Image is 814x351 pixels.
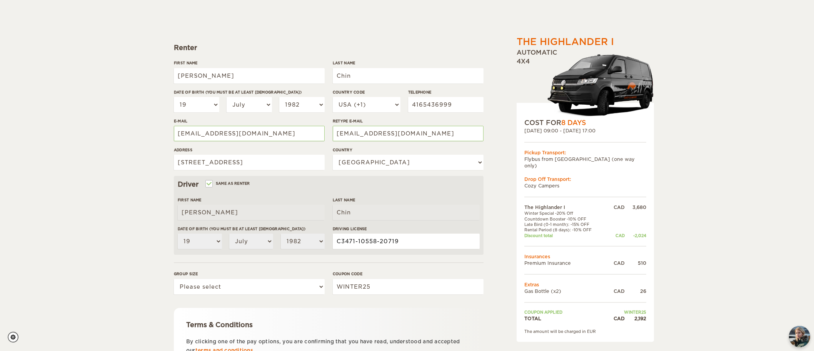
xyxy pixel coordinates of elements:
td: Insurances [524,253,646,260]
div: 26 [625,288,646,295]
div: 510 [625,260,646,266]
td: Rental Period (8 days): -10% OFF [524,227,606,233]
label: First Name [174,60,325,66]
label: Retype E-mail [333,118,484,124]
div: COST FOR [524,118,646,127]
label: Address [174,147,325,153]
div: CAD [606,233,625,238]
input: e.g. 1 234 567 890 [408,97,484,112]
div: Renter [174,43,484,52]
label: Same as renter [206,180,250,187]
div: Automatic 4x4 [517,49,654,119]
div: Terms & Conditions [186,320,471,329]
div: -2,024 [625,233,646,238]
td: Discount total [524,233,606,238]
img: Freyja at Cozy Campers [789,326,810,347]
td: Coupon applied [524,310,606,315]
div: CAD [606,204,625,211]
div: The amount will be charged in EUR [524,329,646,334]
div: [DATE] 09:00 - [DATE] 17:00 [524,128,646,134]
label: Date of birth (You must be at least [DEMOGRAPHIC_DATA]) [178,226,325,232]
label: First Name [178,197,325,203]
label: Last Name [333,197,480,203]
div: 2,192 [625,315,646,322]
label: Group size [174,271,325,277]
td: Countdown Booster -10% OFF [524,216,606,222]
label: Date of birth (You must be at least [DEMOGRAPHIC_DATA]) [174,89,325,95]
td: Winter Special -20% Off [524,211,606,216]
label: E-mail [174,118,325,124]
a: Cookie settings [8,332,23,343]
td: Late Bird (0-1 month): -15% OFF [524,222,606,227]
label: Country Code [333,89,400,95]
td: Extras [524,281,646,288]
td: Premium Insurance [524,260,606,266]
td: Gas Bottle (x2) [524,288,606,295]
div: Driver [178,180,480,189]
span: 8 Days [561,119,586,127]
input: e.g. example@example.com [174,126,325,141]
td: WINTER25 [606,310,646,315]
input: Same as renter [206,182,211,187]
button: chat-button [789,326,810,347]
input: e.g. 14789654B [333,234,480,249]
label: Driving License [333,226,480,232]
label: Last Name [333,60,484,66]
input: e.g. example@example.com [333,126,484,141]
div: 3,680 [625,204,646,211]
label: Country [333,147,484,153]
td: Flybus from [GEOGRAPHIC_DATA] (one way only) [524,156,646,169]
div: CAD [606,288,625,295]
div: Pickup Transport: [524,149,646,156]
div: The Highlander I [517,35,614,48]
img: stor-stuttur-old-new-5.png [547,51,654,118]
label: Telephone [408,89,484,95]
input: e.g. William [174,68,325,84]
label: Coupon code [333,271,484,277]
div: CAD [606,315,625,322]
input: e.g. William [178,205,325,220]
input: e.g. Smith [333,205,480,220]
div: Drop Off Transport: [524,176,646,182]
td: The Highlander I [524,204,606,211]
div: CAD [606,260,625,266]
input: e.g. Smith [333,68,484,84]
td: TOTAL [524,315,606,322]
td: Cozy Campers [524,182,646,189]
input: e.g. Street, City, Zip Code [174,155,325,170]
